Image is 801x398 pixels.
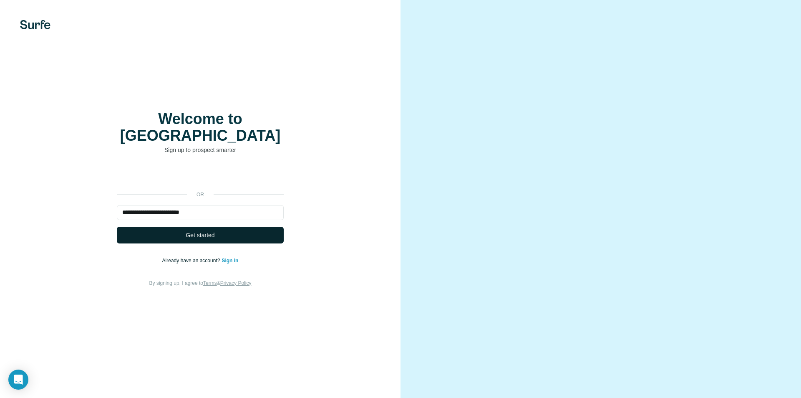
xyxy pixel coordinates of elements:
a: Privacy Policy [220,280,252,286]
span: By signing up, I agree to & [149,280,252,286]
button: Get started [117,227,284,243]
span: Already have an account? [162,258,222,264]
h1: Welcome to [GEOGRAPHIC_DATA] [117,111,284,144]
span: Get started [186,231,214,239]
iframe: Schaltfläche „Über Google anmelden“ [113,167,288,185]
p: or [187,191,214,198]
a: Terms [203,280,217,286]
p: Sign up to prospect smarter [117,146,284,154]
a: Sign in [222,258,238,264]
img: Surfe's logo [20,20,50,29]
div: Open Intercom Messenger [8,370,28,390]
